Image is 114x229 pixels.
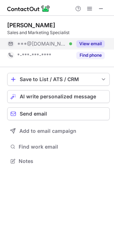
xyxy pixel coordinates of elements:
[19,158,107,164] span: Notes
[7,107,110,120] button: Send email
[7,22,55,29] div: [PERSON_NAME]
[7,142,110,152] button: Find work email
[7,90,110,103] button: AI write personalized message
[76,52,105,59] button: Reveal Button
[20,76,97,82] div: Save to List / ATS / CRM
[20,94,96,99] span: AI write personalized message
[20,111,47,117] span: Send email
[7,29,110,36] div: Sales and Marketing Specialist
[17,41,67,47] span: ***@[DOMAIN_NAME]
[76,40,105,47] button: Reveal Button
[7,156,110,166] button: Notes
[19,128,76,134] span: Add to email campaign
[7,4,50,13] img: ContactOut v5.3.10
[7,73,110,86] button: save-profile-one-click
[19,144,107,150] span: Find work email
[7,125,110,137] button: Add to email campaign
